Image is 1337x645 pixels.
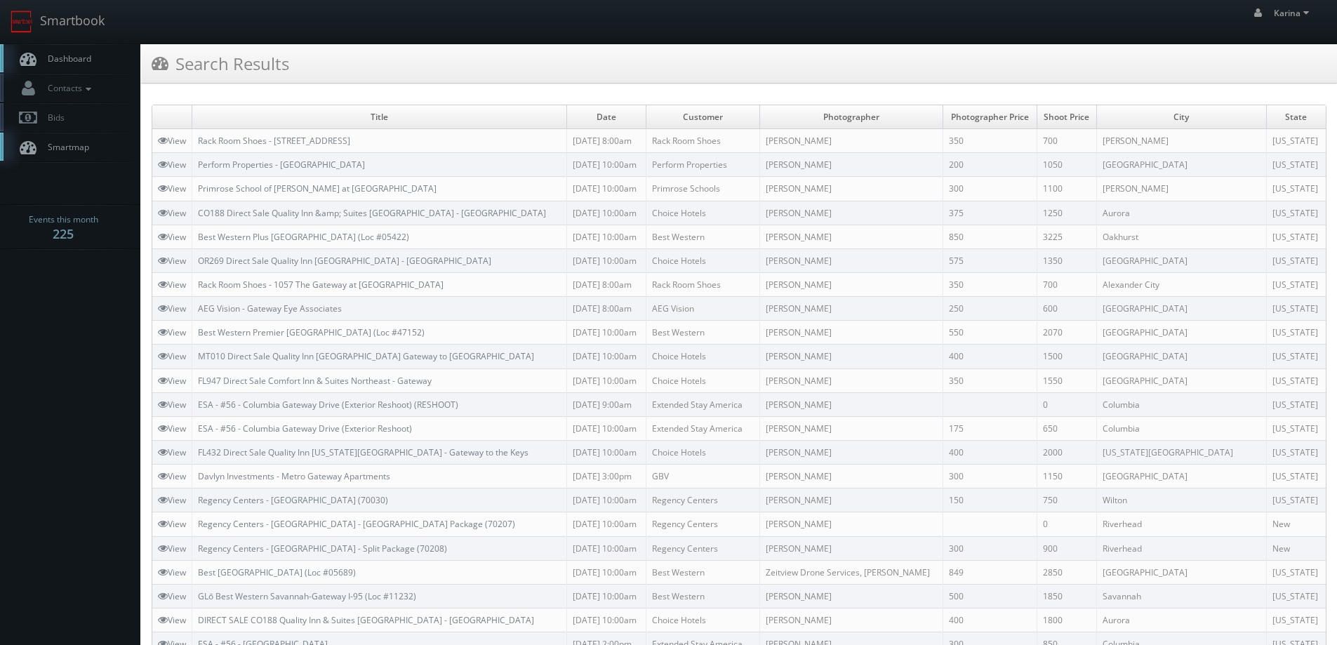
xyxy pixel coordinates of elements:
[1037,297,1096,321] td: 600
[1266,536,1326,560] td: New
[760,201,943,225] td: [PERSON_NAME]
[1097,608,1267,632] td: Aurora
[1097,153,1267,177] td: [GEOGRAPHIC_DATA]
[1097,272,1267,296] td: Alexander City
[646,488,759,512] td: Regency Centers
[567,345,646,368] td: [DATE] 10:00am
[760,560,943,584] td: Zeitview Drone Services, [PERSON_NAME]
[198,614,534,626] a: DIRECT SALE CO188 Quality Inn & Suites [GEOGRAPHIC_DATA] - [GEOGRAPHIC_DATA]
[646,297,759,321] td: AEG Vision
[760,272,943,296] td: [PERSON_NAME]
[1037,321,1096,345] td: 2070
[1037,153,1096,177] td: 1050
[1037,584,1096,608] td: 1850
[943,488,1037,512] td: 150
[1037,129,1096,153] td: 700
[158,494,186,506] a: View
[943,297,1037,321] td: 250
[760,512,943,536] td: [PERSON_NAME]
[198,350,534,362] a: MT010 Direct Sale Quality Inn [GEOGRAPHIC_DATA] Gateway to [GEOGRAPHIC_DATA]
[198,302,342,314] a: AEG Vision - Gateway Eye Associates
[1266,345,1326,368] td: [US_STATE]
[1097,584,1267,608] td: Savannah
[1266,488,1326,512] td: [US_STATE]
[1037,177,1096,201] td: 1100
[198,399,458,411] a: ESA - #56 - Columbia Gateway Drive (Exterior Reshoot) (RESHOOT)
[1097,465,1267,488] td: [GEOGRAPHIC_DATA]
[1274,7,1313,19] span: Karina
[760,392,943,416] td: [PERSON_NAME]
[1097,345,1267,368] td: [GEOGRAPHIC_DATA]
[198,255,491,267] a: OR269 Direct Sale Quality Inn [GEOGRAPHIC_DATA] - [GEOGRAPHIC_DATA]
[943,201,1037,225] td: 375
[567,153,646,177] td: [DATE] 10:00am
[567,560,646,584] td: [DATE] 10:00am
[198,494,388,506] a: Regency Centers - [GEOGRAPHIC_DATA] (70030)
[1037,416,1096,440] td: 650
[1097,488,1267,512] td: Wilton
[567,201,646,225] td: [DATE] 10:00am
[1097,105,1267,129] td: City
[192,105,567,129] td: Title
[1037,440,1096,464] td: 2000
[943,345,1037,368] td: 400
[646,465,759,488] td: GBV
[198,207,546,219] a: CO188 Direct Sale Quality Inn &amp; Suites [GEOGRAPHIC_DATA] - [GEOGRAPHIC_DATA]
[198,231,409,243] a: Best Western Plus [GEOGRAPHIC_DATA] (Loc #05422)
[158,518,186,530] a: View
[158,207,186,219] a: View
[760,536,943,560] td: [PERSON_NAME]
[41,112,65,124] span: Bids
[943,465,1037,488] td: 300
[567,225,646,248] td: [DATE] 10:00am
[760,129,943,153] td: [PERSON_NAME]
[760,465,943,488] td: [PERSON_NAME]
[198,518,515,530] a: Regency Centers - [GEOGRAPHIC_DATA] - [GEOGRAPHIC_DATA] Package (70207)
[1037,345,1096,368] td: 1500
[1266,177,1326,201] td: [US_STATE]
[567,105,646,129] td: Date
[1097,368,1267,392] td: [GEOGRAPHIC_DATA]
[646,560,759,584] td: Best Western
[152,51,289,76] h3: Search Results
[943,368,1037,392] td: 350
[158,302,186,314] a: View
[1037,105,1096,129] td: Shoot Price
[11,11,33,33] img: smartbook-logo.png
[646,248,759,272] td: Choice Hotels
[943,416,1037,440] td: 175
[943,248,1037,272] td: 575
[1037,512,1096,536] td: 0
[943,153,1037,177] td: 200
[158,231,186,243] a: View
[158,423,186,434] a: View
[567,321,646,345] td: [DATE] 10:00am
[943,440,1037,464] td: 400
[1037,368,1096,392] td: 1550
[158,255,186,267] a: View
[1266,512,1326,536] td: New
[646,225,759,248] td: Best Western
[943,225,1037,248] td: 850
[158,159,186,171] a: View
[198,470,390,482] a: Davlyn Investments - Metro Gateway Apartments
[943,105,1037,129] td: Photographer Price
[943,129,1037,153] td: 350
[198,135,350,147] a: Rack Room Shoes - [STREET_ADDRESS]
[1266,584,1326,608] td: [US_STATE]
[1266,560,1326,584] td: [US_STATE]
[1266,297,1326,321] td: [US_STATE]
[760,345,943,368] td: [PERSON_NAME]
[760,608,943,632] td: [PERSON_NAME]
[646,153,759,177] td: Perform Properties
[646,177,759,201] td: Primrose Schools
[646,608,759,632] td: Choice Hotels
[198,182,437,194] a: Primrose School of [PERSON_NAME] at [GEOGRAPHIC_DATA]
[158,279,186,291] a: View
[646,129,759,153] td: Rack Room Shoes
[1266,368,1326,392] td: [US_STATE]
[158,566,186,578] a: View
[1097,321,1267,345] td: [GEOGRAPHIC_DATA]
[1097,512,1267,536] td: Riverhead
[1097,392,1267,416] td: Columbia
